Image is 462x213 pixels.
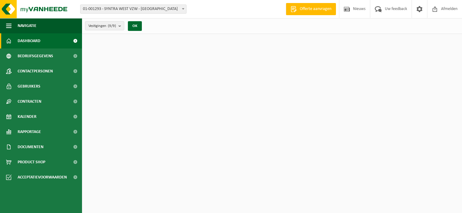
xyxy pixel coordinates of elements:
span: Kalender [18,109,36,124]
span: Offerte aanvragen [298,6,333,12]
span: Documenten [18,139,43,155]
count: (9/9) [108,24,116,28]
span: 01-001293 - SYNTRA WEST VZW - SINT-MICHIELS [80,5,186,13]
span: Dashboard [18,33,40,48]
span: Product Shop [18,155,45,170]
span: Bedrijfsgegevens [18,48,53,64]
a: Offerte aanvragen [286,3,336,15]
span: Navigatie [18,18,36,33]
span: Contactpersonen [18,64,53,79]
span: 01-001293 - SYNTRA WEST VZW - SINT-MICHIELS [80,5,187,14]
span: Rapportage [18,124,41,139]
button: OK [128,21,142,31]
span: Vestigingen [88,22,116,31]
span: Gebruikers [18,79,40,94]
span: Acceptatievoorwaarden [18,170,67,185]
button: Vestigingen(9/9) [85,21,124,30]
span: Contracten [18,94,41,109]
